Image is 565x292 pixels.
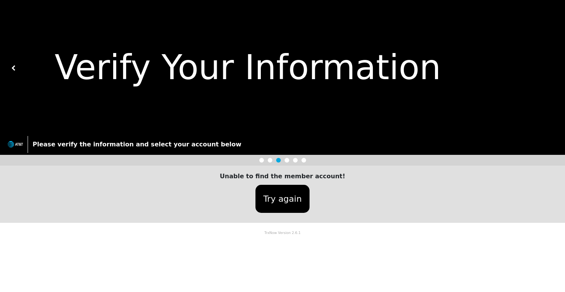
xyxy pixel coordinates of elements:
[8,141,23,147] img: trx now logo
[16,42,553,93] div: Verify Your Information
[11,65,16,71] img: white carat left
[33,141,241,148] strong: Please verify the information and select your account below
[255,185,309,213] button: Try again
[220,173,345,180] b: Unable to find the member account!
